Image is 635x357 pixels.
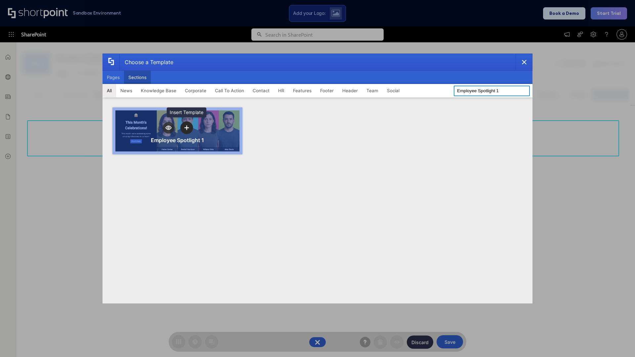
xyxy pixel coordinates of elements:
button: Team [362,84,383,97]
button: Call To Action [211,84,248,97]
div: Choose a Template [119,54,173,70]
div: Employee Spotlight 1 [151,137,204,143]
button: Social [383,84,404,97]
button: Pages [103,71,124,84]
button: News [116,84,137,97]
button: Features [289,84,316,97]
input: Search [454,86,530,96]
button: Header [338,84,362,97]
button: Corporate [181,84,211,97]
iframe: Chat Widget [602,325,635,357]
button: HR [274,84,289,97]
div: template selector [103,54,532,303]
button: Footer [316,84,338,97]
button: Knowledge Base [137,84,181,97]
button: Contact [248,84,274,97]
button: All [103,84,116,97]
button: Sections [124,71,151,84]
